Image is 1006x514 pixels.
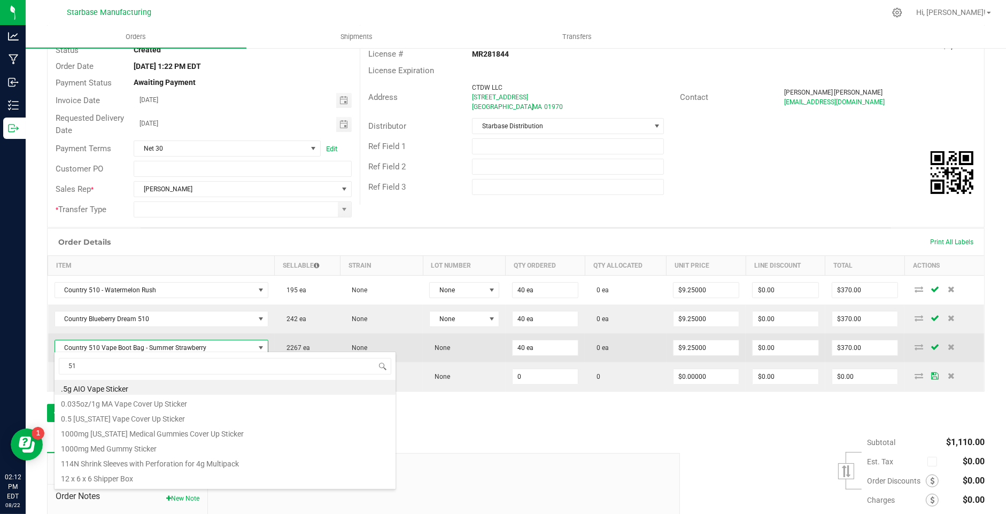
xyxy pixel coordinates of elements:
a: Orders [26,26,246,48]
span: Country 510 - Watermelon Rush [55,283,254,298]
strong: Awaiting Payment [134,78,196,87]
span: Shipments [326,32,387,42]
span: License Expiration [368,66,434,75]
span: Order Date [56,61,94,71]
input: 0 [832,283,898,298]
strong: $1,110.00 [942,42,976,50]
span: Hi, [PERSON_NAME]! [916,8,986,17]
iframe: Resource center unread badge [32,427,44,440]
th: Line Discount [746,256,825,276]
span: Transfer Type [56,205,106,214]
span: Net 30 [134,141,307,156]
span: None [430,311,485,326]
img: Scan me! [931,151,973,194]
input: 0 [753,369,818,384]
span: $0.00 [963,456,985,466]
span: $0.00 [963,476,985,486]
span: Save Order Detail [927,286,943,292]
span: [EMAIL_ADDRESS][DOMAIN_NAME] [784,98,885,106]
span: 0 ea [591,344,609,352]
a: Edit [326,145,337,153]
span: Charges [867,496,926,504]
span: Delete Order Detail [943,344,959,350]
input: 0 [832,311,898,326]
inline-svg: Inbound [8,77,19,88]
inline-svg: Manufacturing [8,54,19,65]
span: CTDW LLC [472,84,502,91]
input: 0 [674,369,739,384]
span: None [429,344,450,352]
span: Toggle calendar [336,93,352,108]
span: 01970 [544,103,563,111]
span: Customer PO [56,164,103,174]
span: 2267 ea [281,344,310,352]
th: Qty Allocated [585,256,666,276]
span: $0.00 [963,495,985,505]
inline-svg: Outbound [8,123,19,134]
span: , [531,103,532,111]
th: Total [825,256,905,276]
span: Delete Order Detail [943,372,959,379]
h1: Order Details [58,238,111,246]
span: 0 ea [591,315,609,323]
div: Notes [47,433,111,453]
th: Strain [340,256,423,276]
iframe: Resource center [11,429,43,461]
span: Orders [111,32,160,42]
span: Country Blueberry Dream 510 [55,311,254,326]
input: 0 [674,311,739,326]
span: Calculate excise tax [927,455,942,469]
span: None [429,373,450,380]
span: Order Discounts [867,477,926,485]
inline-svg: Inventory [8,100,19,111]
input: 0 [674,283,739,298]
span: Transfers [548,32,606,42]
input: 0 [753,283,818,298]
span: NO DATA FOUND [55,282,268,298]
span: Contact [680,92,708,102]
span: Status [56,45,79,55]
span: [GEOGRAPHIC_DATA] [472,103,533,111]
inline-svg: Analytics [8,31,19,42]
input: 0 [753,340,818,355]
span: Invoice Date [56,96,100,105]
span: None [346,286,367,294]
span: Starbase Distribution [473,119,650,134]
span: Ref Field 2 [368,162,406,172]
button: Add New Detail [47,404,119,422]
span: NO DATA FOUND [55,311,268,327]
input: 0 [832,340,898,355]
p: 02:12 PM EDT [5,472,21,501]
span: MA [532,103,542,111]
input: 0 [513,340,578,355]
span: Subtotal [867,438,895,447]
th: Actions [904,256,984,276]
th: Lot Number [423,256,506,276]
strong: Created [134,45,161,54]
a: Transfers [467,26,687,48]
span: Address [368,92,398,102]
span: None [430,283,485,298]
span: License # [368,49,403,59]
span: Country 510 Vape Boot Bag - Summer Strawberry [55,340,254,355]
span: [STREET_ADDRESS] [472,94,528,101]
span: Distributor [368,121,406,131]
span: Ref Field 3 [368,182,406,192]
span: Order Notes [56,490,199,503]
strong: [DATE] 1:22 PM EDT [134,62,201,71]
span: Delete Order Detail [943,315,959,321]
button: New Note [166,494,199,503]
qrcode: 00000195 [931,151,973,194]
input: 0 [674,340,739,355]
span: Delete Order Detail [943,286,959,292]
strong: MR281844 [472,50,509,58]
th: Sellable [275,256,341,276]
input: 0 [513,369,578,384]
span: [PERSON_NAME] [834,89,883,96]
span: Starbase Manufacturing [67,8,151,17]
span: Est. Tax [867,457,923,466]
div: Manage settings [891,7,904,18]
span: Toggle calendar [336,117,352,132]
span: Print All Labels [930,238,973,246]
